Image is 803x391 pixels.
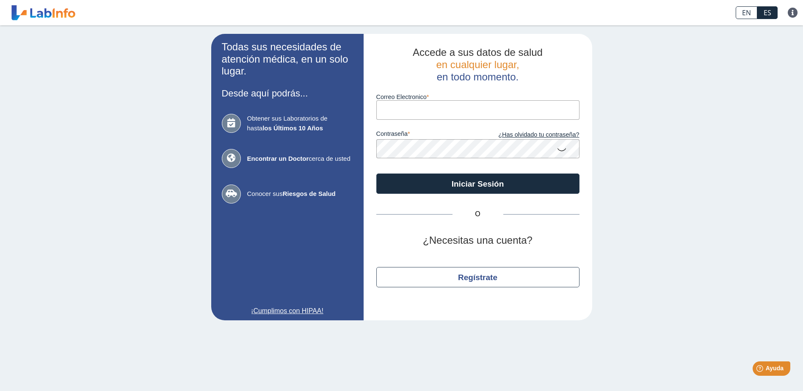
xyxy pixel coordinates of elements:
label: contraseña [376,130,478,140]
h3: Desde aquí podrás... [222,88,353,99]
b: los Últimos 10 Años [262,124,323,132]
h2: ¿Necesitas una cuenta? [376,234,579,247]
h2: Todas sus necesidades de atención médica, en un solo lugar. [222,41,353,77]
a: ES [757,6,778,19]
button: Regístrate [376,267,579,287]
button: Iniciar Sesión [376,173,579,194]
span: Conocer sus [247,189,353,199]
span: Accede a sus datos de salud [413,47,543,58]
a: ¡Cumplimos con HIPAA! [222,306,353,316]
b: Riesgos de Salud [283,190,336,197]
label: Correo Electronico [376,94,579,100]
span: en todo momento. [437,71,519,83]
span: O [453,209,503,219]
span: cerca de usted [247,154,353,164]
iframe: Help widget launcher [728,358,794,382]
span: en cualquier lugar, [436,59,519,70]
a: EN [736,6,757,19]
b: Encontrar un Doctor [247,155,309,162]
a: ¿Has olvidado tu contraseña? [478,130,579,140]
span: Obtener sus Laboratorios de hasta [247,114,353,133]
